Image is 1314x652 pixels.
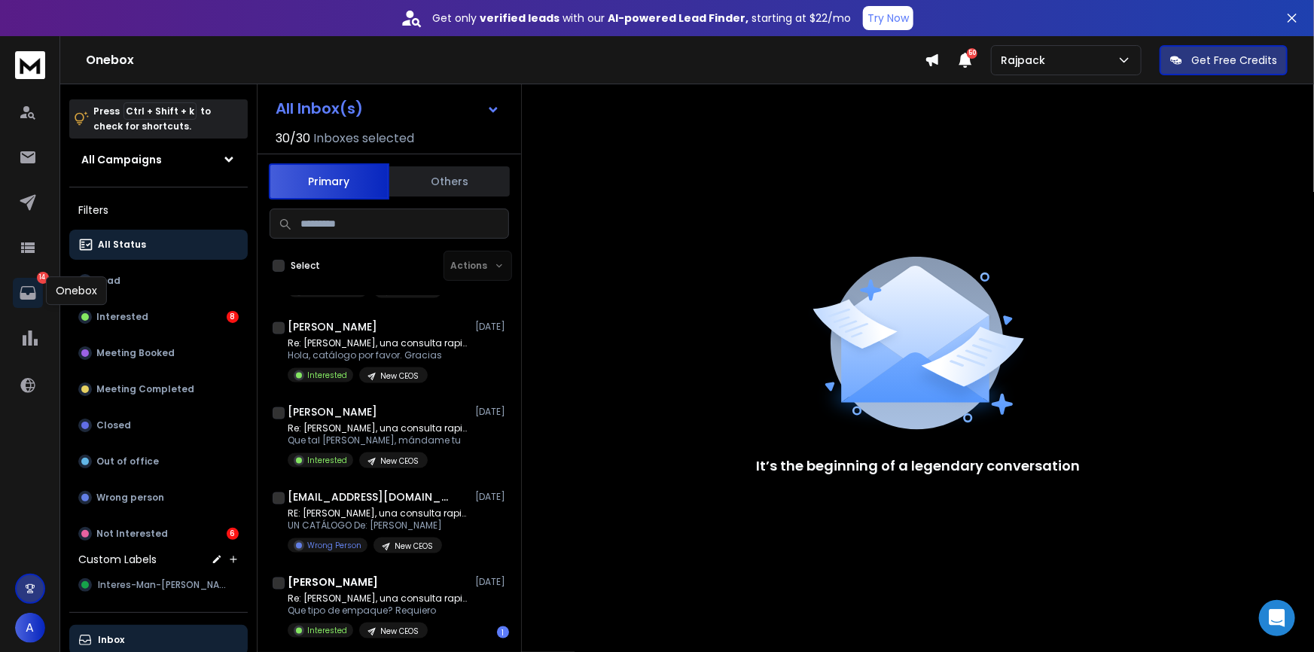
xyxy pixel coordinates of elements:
[288,605,468,617] p: Que tipo de empaque? Requiero
[1001,53,1051,68] p: Rajpack
[227,528,239,540] div: 6
[288,404,377,419] h1: [PERSON_NAME]
[123,102,197,120] span: Ctrl + Shift + k
[96,275,120,287] p: Lead
[93,104,211,134] p: Press to check for shortcuts.
[276,101,363,116] h1: All Inbox(s)
[96,311,148,323] p: Interested
[288,489,453,504] h1: [EMAIL_ADDRESS][DOMAIN_NAME]
[480,11,559,26] strong: verified leads
[380,626,419,637] p: New CEOS
[288,519,468,532] p: UN CATÁLOGO De: [PERSON_NAME]
[432,11,851,26] p: Get only with our starting at $22/mo
[475,576,509,588] p: [DATE]
[69,519,248,549] button: Not Interested6
[96,347,175,359] p: Meeting Booked
[69,374,248,404] button: Meeting Completed
[69,570,248,600] button: Interes-Man-[PERSON_NAME]
[69,145,248,175] button: All Campaigns
[475,491,509,503] p: [DATE]
[497,626,509,638] div: 1
[475,321,509,333] p: [DATE]
[380,455,419,467] p: New CEOS
[291,260,320,272] label: Select
[86,51,925,69] h1: Onebox
[96,455,159,468] p: Out of office
[81,152,162,167] h1: All Campaigns
[37,272,49,284] p: 14
[307,370,347,381] p: Interested
[98,239,146,251] p: All Status
[756,455,1080,477] p: It’s the beginning of a legendary conversation
[307,455,347,466] p: Interested
[395,541,433,552] p: New CEOS
[15,613,45,643] button: A
[98,579,232,591] span: Interes-Man-[PERSON_NAME]
[269,163,389,200] button: Primary
[288,574,378,590] h1: [PERSON_NAME]
[13,278,43,308] a: 14
[46,276,107,305] div: Onebox
[96,528,168,540] p: Not Interested
[307,540,361,551] p: Wrong Person
[69,446,248,477] button: Out of office
[967,48,977,59] span: 50
[288,349,468,361] p: Hola, catálogo por favor. Gracias
[264,93,512,123] button: All Inbox(s)
[1259,600,1295,636] div: Open Intercom Messenger
[276,129,310,148] span: 30 / 30
[69,266,248,296] button: Lead
[78,552,157,567] h3: Custom Labels
[69,410,248,440] button: Closed
[288,507,468,519] p: RE: [PERSON_NAME], una consulta rapida
[288,434,468,446] p: Que tal [PERSON_NAME], mándame tu
[313,129,414,148] h3: Inboxes selected
[69,302,248,332] button: Interested8
[15,51,45,79] img: logo
[475,406,509,418] p: [DATE]
[69,230,248,260] button: All Status
[288,337,468,349] p: Re: [PERSON_NAME], una consulta rapida
[96,383,194,395] p: Meeting Completed
[380,370,419,382] p: New CEOS
[389,165,510,198] button: Others
[608,11,748,26] strong: AI-powered Lead Finder,
[98,634,124,646] p: Inbox
[1191,53,1277,68] p: Get Free Credits
[867,11,909,26] p: Try Now
[96,492,164,504] p: Wrong person
[96,419,131,431] p: Closed
[69,200,248,221] h3: Filters
[307,625,347,636] p: Interested
[69,338,248,368] button: Meeting Booked
[1160,45,1288,75] button: Get Free Credits
[288,422,468,434] p: Re: [PERSON_NAME], una consulta rapida
[863,6,913,30] button: Try Now
[288,319,377,334] h1: [PERSON_NAME]
[288,593,468,605] p: Re: [PERSON_NAME], una consulta rapida
[69,483,248,513] button: Wrong person
[227,311,239,323] div: 8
